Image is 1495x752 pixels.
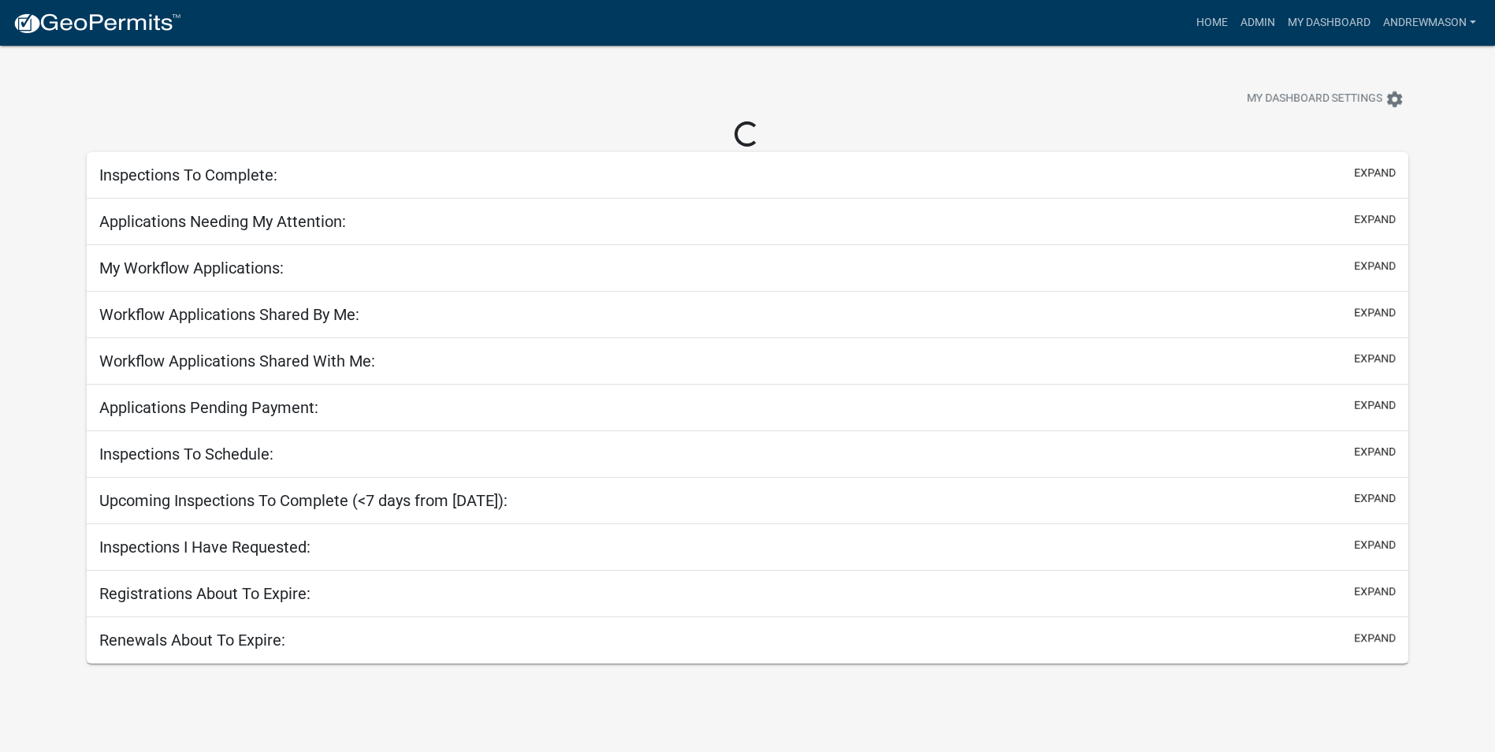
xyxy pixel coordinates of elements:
[1247,90,1382,109] span: My Dashboard Settings
[1354,397,1396,414] button: expand
[1354,258,1396,274] button: expand
[99,166,277,184] h5: Inspections To Complete:
[99,491,508,510] h5: Upcoming Inspections To Complete (<7 days from [DATE]):
[1354,537,1396,553] button: expand
[99,538,311,557] h5: Inspections I Have Requested:
[99,305,359,324] h5: Workflow Applications Shared By Me:
[1354,490,1396,507] button: expand
[1377,8,1482,38] a: AndrewMason
[99,352,375,370] h5: Workflow Applications Shared With Me:
[1354,211,1396,228] button: expand
[1234,84,1417,114] button: My Dashboard Settingssettings
[99,445,273,463] h5: Inspections To Schedule:
[1190,8,1234,38] a: Home
[1234,8,1281,38] a: Admin
[99,584,311,603] h5: Registrations About To Expire:
[1354,304,1396,321] button: expand
[99,212,346,231] h5: Applications Needing My Attention:
[1354,351,1396,367] button: expand
[1354,630,1396,646] button: expand
[1354,583,1396,600] button: expand
[1385,90,1404,109] i: settings
[99,398,318,417] h5: Applications Pending Payment:
[1354,444,1396,460] button: expand
[1281,8,1377,38] a: My Dashboard
[99,631,285,650] h5: Renewals About To Expire:
[99,259,284,277] h5: My Workflow Applications:
[1354,165,1396,181] button: expand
